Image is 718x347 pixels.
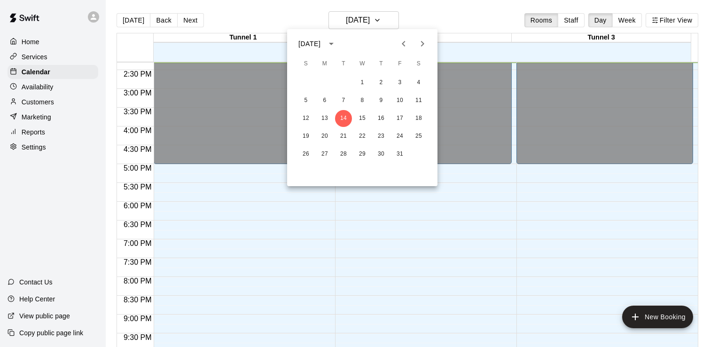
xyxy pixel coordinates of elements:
[354,74,371,91] button: 1
[354,146,371,163] button: 29
[391,128,408,145] button: 24
[335,146,352,163] button: 28
[391,92,408,109] button: 10
[410,92,427,109] button: 11
[410,74,427,91] button: 4
[410,55,427,73] span: Saturday
[373,92,390,109] button: 9
[316,110,333,127] button: 13
[335,128,352,145] button: 21
[391,110,408,127] button: 17
[391,146,408,163] button: 31
[297,92,314,109] button: 5
[297,146,314,163] button: 26
[316,146,333,163] button: 27
[298,39,320,49] div: [DATE]
[297,128,314,145] button: 19
[335,55,352,73] span: Tuesday
[323,36,339,52] button: calendar view is open, switch to year view
[373,55,390,73] span: Thursday
[394,34,413,53] button: Previous month
[354,128,371,145] button: 22
[413,34,432,53] button: Next month
[410,128,427,145] button: 25
[335,110,352,127] button: 14
[354,55,371,73] span: Wednesday
[410,110,427,127] button: 18
[354,92,371,109] button: 8
[316,92,333,109] button: 6
[316,55,333,73] span: Monday
[316,128,333,145] button: 20
[297,55,314,73] span: Sunday
[373,146,390,163] button: 30
[373,128,390,145] button: 23
[391,55,408,73] span: Friday
[335,92,352,109] button: 7
[373,110,390,127] button: 16
[373,74,390,91] button: 2
[354,110,371,127] button: 15
[391,74,408,91] button: 3
[297,110,314,127] button: 12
